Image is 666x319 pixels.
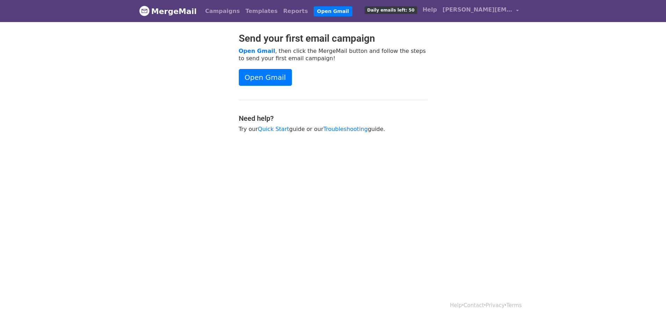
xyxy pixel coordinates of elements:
img: MergeMail logo [139,6,150,16]
a: Campaigns [202,4,243,18]
p: , then click the MergeMail button and follow the steps to send your first email campaign! [239,47,428,62]
h2: Send your first email campaign [239,33,428,44]
span: Daily emails left: 50 [365,6,417,14]
a: Open Gmail [239,48,275,54]
a: Open Gmail [239,69,292,86]
a: Troubleshooting [323,126,368,132]
h4: Need help? [239,114,428,123]
span: [PERSON_NAME][EMAIL_ADDRESS][DOMAIN_NAME] [443,6,513,14]
a: Help [450,302,462,308]
a: Contact [464,302,484,308]
a: Terms [506,302,522,308]
a: MergeMail [139,4,197,19]
a: Templates [243,4,280,18]
a: [PERSON_NAME][EMAIL_ADDRESS][DOMAIN_NAME] [440,3,522,19]
a: Quick Start [258,126,289,132]
a: Privacy [486,302,504,308]
a: Reports [280,4,311,18]
a: Help [420,3,440,17]
a: Open Gmail [314,6,352,16]
p: Try our guide or our guide. [239,125,428,133]
iframe: Chat Widget [631,285,666,319]
a: Daily emails left: 50 [362,3,420,17]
